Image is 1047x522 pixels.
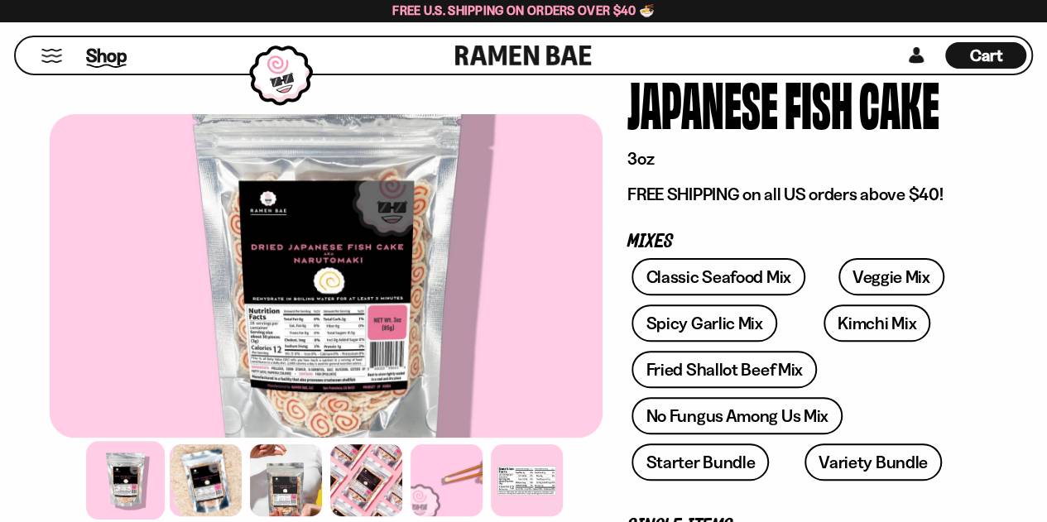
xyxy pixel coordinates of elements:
[41,49,63,63] button: Mobile Menu Trigger
[859,72,939,134] div: Cake
[632,258,804,295] a: Classic Seafood Mix
[627,148,973,170] p: 3oz
[86,43,127,68] span: Shop
[632,351,816,388] a: Fried Shallot Beef Mix
[970,45,1002,65] span: Cart
[392,2,655,18] span: Free U.S. Shipping on Orders over $40 🍜
[785,72,852,134] div: Fish
[627,234,973,250] p: Mixes
[632,304,776,342] a: Spicy Garlic Mix
[824,304,930,342] a: Kimchi Mix
[627,72,778,134] div: Japanese
[632,397,842,434] a: No Fungus Among Us Mix
[945,37,1026,74] div: Cart
[804,443,942,481] a: Variety Bundle
[632,443,769,481] a: Starter Bundle
[86,41,127,69] a: Shop
[838,258,944,295] a: Veggie Mix
[627,184,973,205] p: FREE SHIPPING on all US orders above $40!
